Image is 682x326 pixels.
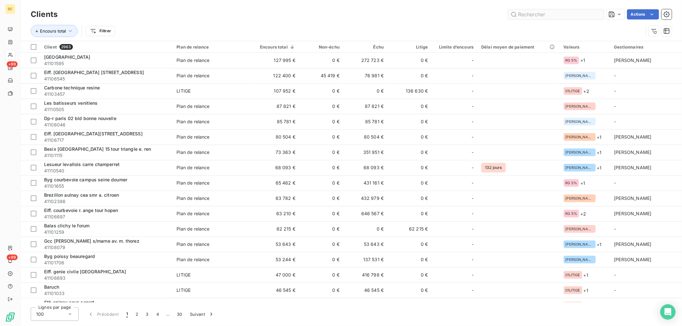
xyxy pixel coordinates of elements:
span: 41106697 [44,214,169,220]
div: Plan de relance [176,118,209,125]
span: 41106545 [44,76,169,82]
span: 41101706 [44,260,169,266]
button: Précédent [84,307,122,321]
span: [PERSON_NAME] [566,196,594,200]
span: [PERSON_NAME] [614,134,651,140]
span: - [472,57,474,64]
span: - [614,119,616,124]
img: Logo LeanPay [5,312,15,322]
span: + 1 [584,287,588,294]
span: [PERSON_NAME] [566,74,594,78]
button: Filtrer [86,26,115,36]
span: Stb epinay sous senart [44,299,94,305]
td: 127 995 € [253,53,299,68]
span: - [614,103,616,109]
span: Byg poissy beauregard [44,254,95,259]
td: 0 € [343,221,388,237]
span: - [472,164,474,171]
td: 0 € [388,206,432,221]
span: [PERSON_NAME] [566,258,594,262]
td: 53 643 € [343,237,388,252]
span: [PERSON_NAME] [566,135,594,139]
td: 76 981 € [343,68,388,83]
span: + 1 [597,134,602,140]
span: - [614,272,616,277]
span: Eiff. [GEOGRAPHIC_DATA][STREET_ADDRESS] [44,131,143,136]
span: - [472,272,474,278]
span: + 1 [597,149,602,156]
span: 41101655 [44,183,169,189]
td: 53 643 € [253,237,299,252]
td: 80 504 € [253,129,299,145]
td: 0 € [299,283,343,298]
div: Plan de relance [176,164,209,171]
button: 3 [142,307,153,321]
td: 0 € [388,114,432,129]
td: 85 781 € [343,114,388,129]
div: Gestionnaires [614,44,678,49]
span: 132 jours [481,163,506,172]
div: Plan de relance [176,57,209,64]
td: 122 400 € [253,68,299,83]
span: [GEOGRAPHIC_DATA] [44,54,90,60]
div: Plan de relance [176,134,209,140]
td: 272 723 € [343,53,388,68]
span: + 1 [597,164,602,171]
div: Non-échu [303,44,340,49]
td: 351 951 € [343,145,388,160]
div: Limite d’encours [435,44,474,49]
td: 68 093 € [343,160,388,175]
span: Carbone technique resine [44,85,100,90]
span: Byg courbevoie campus seine doumer [44,177,127,182]
div: Échu [347,44,384,49]
td: 0 € [388,160,432,175]
td: 68 093 € [253,160,299,175]
span: 41103457 [44,91,169,97]
span: - [472,226,474,232]
td: 0 € [388,175,432,191]
td: 0 € [388,53,432,68]
span: Eiff. courbevoie r. ange tour hopen [44,208,118,213]
td: 0 € [299,114,343,129]
span: [PERSON_NAME] [566,242,594,246]
span: 100 [36,311,44,317]
span: - [472,256,474,263]
a: +99 [5,63,15,73]
td: 0 € [388,252,432,267]
span: … [163,309,173,319]
span: - [472,72,474,79]
td: 46 545 € [343,283,388,298]
span: [PERSON_NAME] [614,57,651,63]
div: SC [5,4,15,14]
span: [PERSON_NAME] [614,211,651,216]
td: 646 567 € [343,206,388,221]
td: 0 € [299,53,343,68]
span: Client [44,44,57,49]
div: Plan de relance [176,226,209,232]
td: 46 545 € [253,283,299,298]
td: 0 € [299,160,343,175]
td: 62 215 € [388,221,432,237]
span: + 1 [580,180,585,186]
span: +99 [7,254,18,260]
button: 4 [153,307,163,321]
td: 431 161 € [343,175,388,191]
span: [PERSON_NAME] [566,104,594,108]
span: RG 5% [566,58,577,62]
td: 53 244 € [253,252,299,267]
span: - [472,195,474,201]
td: 87 821 € [343,99,388,114]
span: Lesueur levallois carre champerret [44,162,120,167]
td: 87 821 € [253,99,299,114]
span: 41106693 [44,275,169,281]
td: 0 € [299,83,343,99]
button: Suivant [186,307,218,321]
td: 85 781 € [253,114,299,129]
span: 41106717 [44,137,169,143]
span: 41101595 [44,60,169,67]
td: 0 € [388,145,432,160]
td: 44 397 € [388,298,432,313]
span: 41108079 [44,244,169,251]
span: 41101259 [44,229,169,235]
span: - [472,118,474,125]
